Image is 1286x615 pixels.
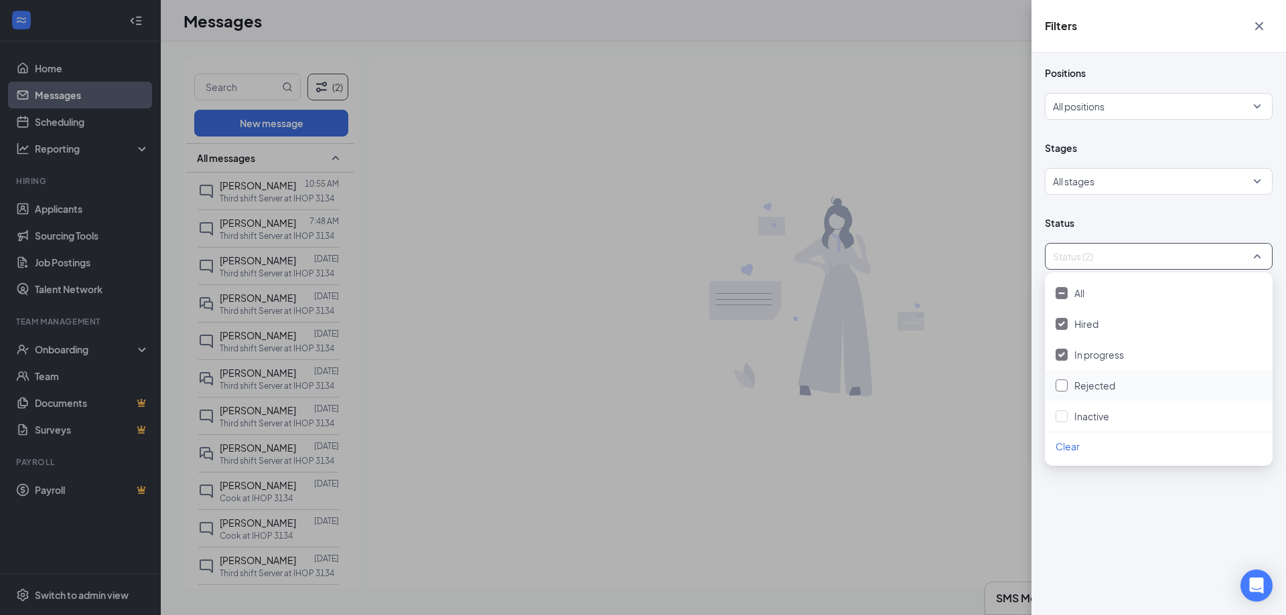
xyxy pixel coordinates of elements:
[1074,379,1115,391] span: Rejected
[1251,18,1267,34] svg: Cross
[1074,287,1084,299] span: All
[1045,216,1273,230] span: Status
[1045,370,1273,401] div: Rejected
[1045,19,1077,33] h5: Filters
[1058,321,1065,327] img: checkbox
[1246,13,1273,39] button: Cross
[1045,278,1273,309] div: All
[1240,569,1273,602] div: Open Intercom Messenger
[1045,401,1273,432] div: Inactive
[1058,292,1065,294] img: checkbox
[1045,339,1273,370] div: In progress
[1045,432,1090,460] button: Clear
[1058,352,1065,357] img: checkbox
[1056,440,1080,452] span: Clear
[1074,410,1109,422] span: Inactive
[1045,141,1273,155] span: Stages
[1045,66,1273,80] span: Positions
[1074,349,1124,361] span: In progress
[1074,318,1098,330] span: Hired
[1045,309,1273,339] div: Hired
